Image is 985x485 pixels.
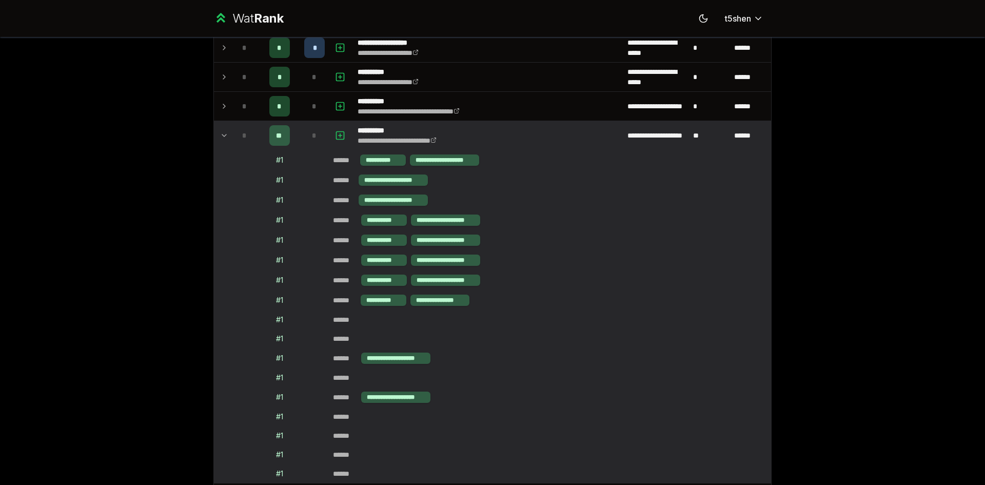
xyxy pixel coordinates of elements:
div: # 1 [276,431,283,441]
div: # 1 [276,155,283,165]
div: # 1 [276,392,283,402]
div: # 1 [276,353,283,363]
div: # 1 [276,373,283,383]
span: Rank [254,11,284,26]
div: # 1 [276,450,283,460]
a: WatRank [213,10,284,27]
div: # 1 [276,215,283,225]
div: # 1 [276,412,283,422]
div: # 1 [276,275,283,285]
div: Wat [232,10,284,27]
button: t5shen [717,9,772,28]
div: # 1 [276,235,283,245]
div: # 1 [276,295,283,305]
div: # 1 [276,334,283,344]
div: # 1 [276,315,283,325]
div: # 1 [276,255,283,265]
span: t5shen [725,12,751,25]
div: # 1 [276,175,283,185]
div: # 1 [276,469,283,479]
div: # 1 [276,195,283,205]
